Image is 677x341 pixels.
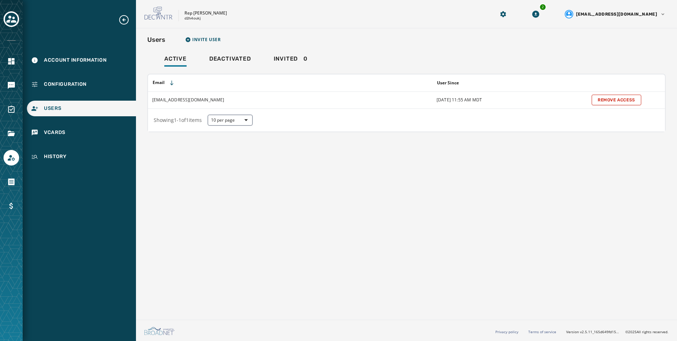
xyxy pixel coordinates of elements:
[159,52,192,68] a: Active
[562,7,669,21] button: User settings
[497,8,510,21] button: Manage global settings
[589,81,595,86] button: Sort by [object Object]
[44,81,87,88] span: Configuration
[150,77,177,89] button: Sort by [object Object]
[495,329,518,334] a: Privacy policy
[539,4,546,11] div: 2
[204,52,257,68] a: Deactivated
[148,91,432,108] td: [EMAIL_ADDRESS][DOMAIN_NAME]
[580,329,620,335] span: v2.5.11_165d649fd1592c218755210ebffa1e5a55c3084e
[118,14,135,26] button: Expand sub nav menu
[184,10,227,16] p: Rep [PERSON_NAME]
[528,329,556,334] a: Terms of service
[27,125,136,140] a: Navigate to vCards
[529,8,542,21] button: Download Menu
[164,55,187,62] span: Active
[592,95,641,105] button: Remove Access
[4,11,19,27] button: Toggle account select drawer
[576,11,657,17] span: [EMAIL_ADDRESS][DOMAIN_NAME]
[4,78,19,93] a: Navigate to Messaging
[27,52,136,68] a: Navigate to Account Information
[274,55,298,62] span: Invited
[4,102,19,117] a: Navigate to Surveys
[184,16,201,21] p: d2h4oukj
[44,57,107,64] span: Account Information
[27,149,136,164] a: Navigate to History
[44,153,67,160] span: History
[274,55,308,67] div: 0
[209,55,251,62] span: Deactivated
[4,150,19,166] a: Navigate to Account
[598,97,635,103] span: Remove Access
[154,117,202,123] span: Showing 1 - 1 of 1 items
[147,35,165,45] h2: Users
[27,101,136,116] a: Navigate to Users
[625,329,669,334] span: © 2025 All rights reserved.
[434,77,462,89] button: Sort by [object Object]
[44,129,66,136] span: vCards
[44,105,62,112] span: Users
[4,126,19,141] a: Navigate to Files
[211,117,249,123] span: 10 per page
[4,198,19,214] a: Navigate to Billing
[437,97,482,103] span: [DATE] 11:55 AM MDT
[182,34,224,45] button: Invite User
[4,174,19,190] a: Navigate to Orders
[27,77,136,92] a: Navigate to Configuration
[268,52,313,68] a: Invited0
[207,114,253,126] button: 10 per page
[192,37,221,43] span: Invite User
[4,54,19,69] a: Navigate to Home
[566,329,620,335] span: Version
